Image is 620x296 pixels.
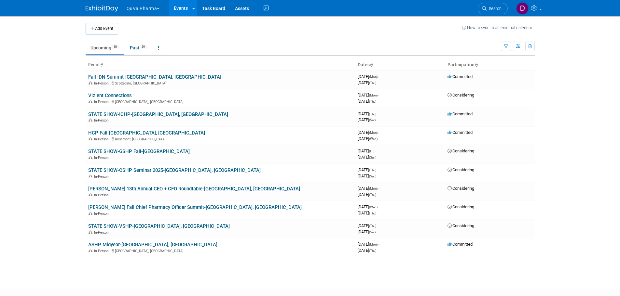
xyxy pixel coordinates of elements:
[88,99,352,104] div: [GEOGRAPHIC_DATA], [GEOGRAPHIC_DATA]
[379,186,379,191] span: -
[448,74,473,79] span: Committed
[88,204,302,210] a: [PERSON_NAME] Fall Chief Pharmacy Officer Summit-[GEOGRAPHIC_DATA], [GEOGRAPHIC_DATA]
[94,249,111,253] span: In-Person
[369,100,376,103] span: (Thu)
[89,193,92,196] img: In-Person Event
[369,94,378,97] span: (Mon)
[86,42,124,54] a: Upcoming10
[445,59,535,71] th: Participation
[94,118,111,122] span: In-Person
[369,118,376,122] span: (Sat)
[89,174,92,178] img: In-Person Event
[369,112,376,116] span: (Thu)
[94,100,111,104] span: In-Person
[358,186,379,191] span: [DATE]
[448,167,474,172] span: Considering
[379,93,379,97] span: -
[478,3,508,14] a: Search
[369,230,376,234] span: (Sat)
[89,81,92,84] img: In-Person Event
[86,6,118,12] img: ExhibitDay
[358,148,376,153] span: [DATE]
[88,136,352,141] div: Rosemont, [GEOGRAPHIC_DATA]
[89,118,92,122] img: In-Person Event
[379,130,379,135] span: -
[369,174,376,178] span: (Sun)
[370,62,373,67] a: Sort by Start Date
[89,212,92,215] img: In-Person Event
[358,93,379,97] span: [DATE]
[94,212,111,216] span: In-Person
[94,156,111,160] span: In-Person
[358,117,376,122] span: [DATE]
[125,42,152,54] a: Past29
[369,212,376,215] span: (Thu)
[377,111,378,116] span: -
[94,230,111,235] span: In-Person
[358,229,376,234] span: [DATE]
[487,6,502,11] span: Search
[94,81,111,85] span: In-Person
[140,45,147,49] span: 29
[358,174,376,178] span: [DATE]
[88,111,228,117] a: STATE SHOW-ICHP-[GEOGRAPHIC_DATA], [GEOGRAPHIC_DATA]
[379,204,379,209] span: -
[369,156,376,159] span: (Sun)
[89,100,92,103] img: In-Person Event
[448,204,474,209] span: Considering
[89,156,92,159] img: In-Person Event
[358,74,379,79] span: [DATE]
[358,211,376,215] span: [DATE]
[112,45,119,49] span: 10
[89,230,92,234] img: In-Person Event
[358,80,376,85] span: [DATE]
[88,93,132,98] a: Vizient Connections
[358,130,379,135] span: [DATE]
[377,167,378,172] span: -
[86,59,355,71] th: Event
[89,137,92,140] img: In-Person Event
[86,23,118,34] button: Add Event
[369,75,378,79] span: (Mon)
[88,242,217,248] a: ASHP Midyear-[GEOGRAPHIC_DATA], [GEOGRAPHIC_DATA]
[358,248,376,253] span: [DATE]
[358,111,378,116] span: [DATE]
[375,148,376,153] span: -
[358,223,378,228] span: [DATE]
[358,99,376,104] span: [DATE]
[88,74,221,80] a: Fall IDN Summit-[GEOGRAPHIC_DATA], [GEOGRAPHIC_DATA]
[369,187,378,190] span: (Mon)
[369,149,374,153] span: (Fri)
[377,223,378,228] span: -
[88,148,190,154] a: STATE SHOW-GSHP Fall-[GEOGRAPHIC_DATA]
[369,205,378,209] span: (Wed)
[448,93,474,97] span: Considering
[94,174,111,179] span: In-Person
[358,136,378,141] span: [DATE]
[369,243,378,246] span: (Mon)
[88,248,352,253] div: [GEOGRAPHIC_DATA], [GEOGRAPHIC_DATA]
[369,131,378,135] span: (Mon)
[358,204,379,209] span: [DATE]
[94,193,111,197] span: In-Person
[355,59,445,71] th: Dates
[475,62,478,67] a: Sort by Participation Type
[448,111,473,116] span: Committed
[88,186,300,192] a: [PERSON_NAME] 13th Annual CEO + CFO Roundtable-[GEOGRAPHIC_DATA], [GEOGRAPHIC_DATA]
[379,242,379,247] span: -
[448,148,474,153] span: Considering
[100,62,103,67] a: Sort by Event Name
[448,130,473,135] span: Committed
[369,249,376,252] span: (Thu)
[448,186,474,191] span: Considering
[448,242,473,247] span: Committed
[358,192,376,197] span: [DATE]
[88,167,261,173] a: STATE SHOW-CSHP Seminar 2025-[GEOGRAPHIC_DATA], [GEOGRAPHIC_DATA]
[358,155,376,160] span: [DATE]
[358,242,379,247] span: [DATE]
[369,224,376,228] span: (Thu)
[516,2,529,15] img: Danielle Mitchell
[88,80,352,85] div: Scottsdale, [GEOGRAPHIC_DATA]
[369,193,376,197] span: (Thu)
[369,137,378,141] span: (Wed)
